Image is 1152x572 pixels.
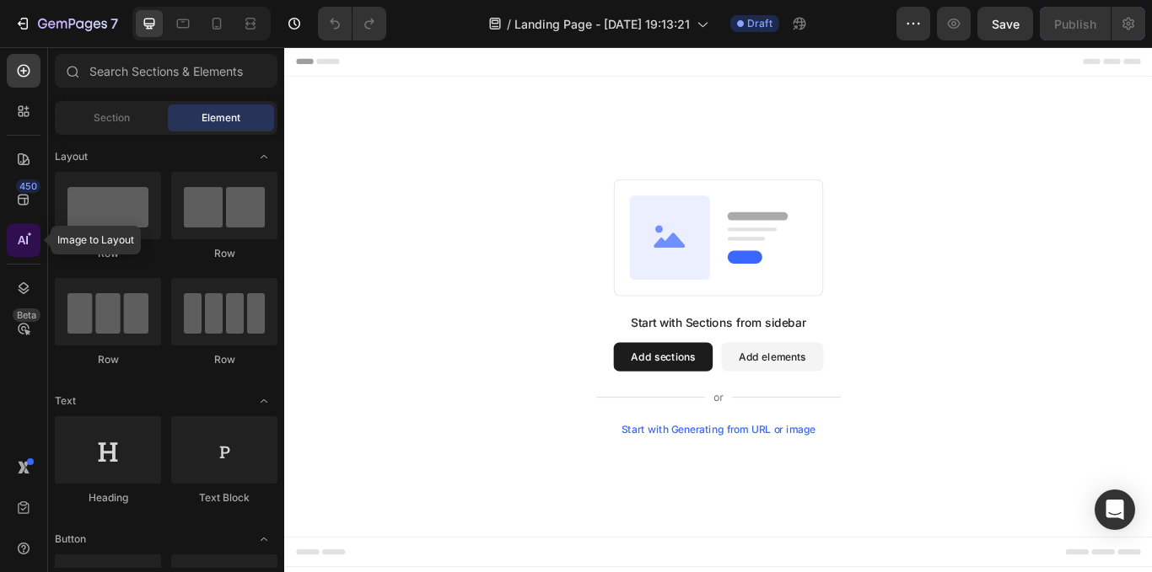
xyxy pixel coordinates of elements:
input: Search Sections & Elements [55,54,277,88]
span: Landing Page - [DATE] 19:13:21 [514,15,690,33]
button: Publish [1040,7,1111,40]
div: Heading [55,490,161,505]
span: Element [202,110,240,126]
div: Start with Generating from URL or image [393,439,620,452]
button: 7 [7,7,126,40]
span: Toggle open [250,388,277,414]
button: Save [977,7,1033,40]
span: Layout [55,149,88,164]
div: Row [171,246,277,261]
div: Open Intercom Messenger [1095,489,1135,530]
span: Text [55,393,76,409]
p: 7 [110,13,118,34]
div: Text Block [171,490,277,505]
div: Row [171,352,277,367]
span: Button [55,532,86,547]
div: Row [55,352,161,367]
div: Undo/Redo [318,7,386,40]
div: Beta [13,308,40,322]
button: Add elements [509,345,628,378]
button: Add sections [384,345,499,378]
div: Publish [1054,15,1096,33]
span: Save [992,17,1020,31]
iframe: Design area [284,47,1152,572]
div: 450 [16,179,40,193]
span: Toggle open [250,143,277,170]
span: Section [94,110,130,126]
div: Row [55,246,161,261]
span: Toggle open [250,526,277,553]
span: Draft [747,16,772,31]
div: Start with Sections from sidebar [404,311,608,331]
span: / [507,15,511,33]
